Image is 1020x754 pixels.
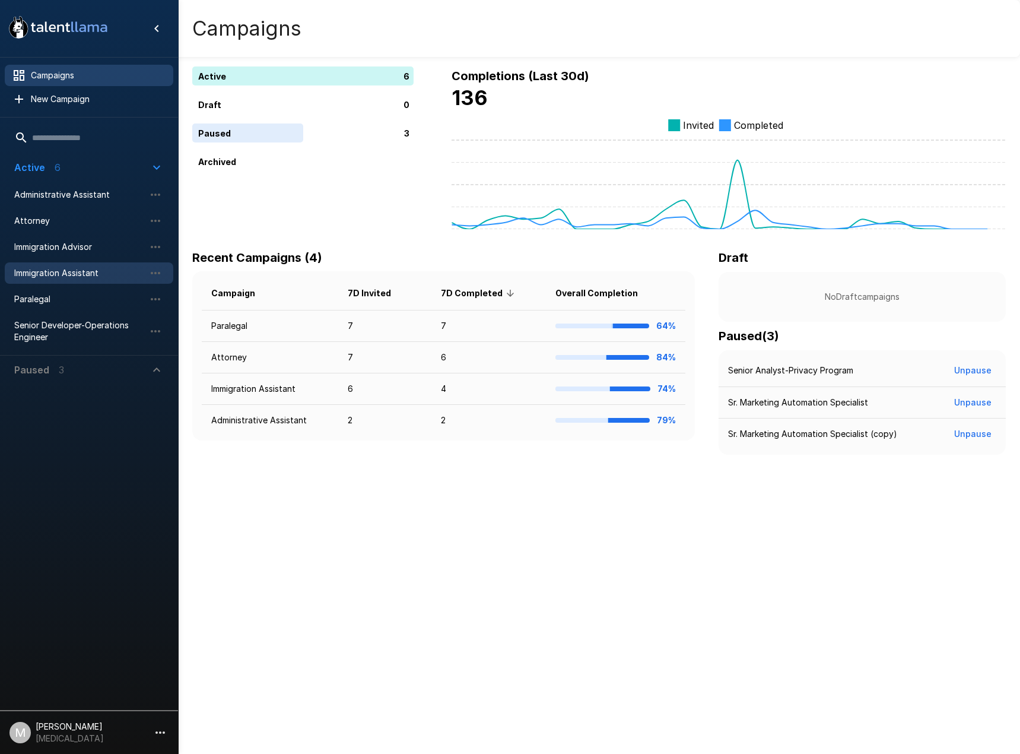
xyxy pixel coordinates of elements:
[431,405,546,436] td: 2
[403,99,409,111] p: 0
[738,291,987,303] p: No Draft campaigns
[949,360,996,382] button: Unpause
[403,70,409,83] p: 6
[338,342,431,373] td: 7
[949,423,996,445] button: Unpause
[452,69,589,83] b: Completions (Last 30d)
[211,286,271,300] span: Campaign
[202,405,338,436] td: Administrative Assistant
[657,415,676,425] b: 79%
[441,286,518,300] span: 7D Completed
[202,342,338,373] td: Attorney
[431,311,546,342] td: 7
[728,365,853,376] p: Senior Analyst-Privacy Program
[431,342,546,373] td: 6
[348,286,406,300] span: 7D Invited
[657,384,676,394] b: 74%
[656,321,676,331] b: 64%
[452,85,488,110] b: 136
[338,405,431,436] td: 2
[656,352,676,362] b: 84%
[338,373,431,405] td: 6
[728,428,897,440] p: Sr. Marketing Automation Specialist (copy)
[404,127,409,140] p: 3
[431,373,546,405] td: 4
[202,311,338,342] td: Paralegal
[728,397,868,408] p: Sr. Marketing Automation Specialist
[338,311,431,342] td: 7
[949,392,996,414] button: Unpause
[192,251,322,265] b: Recent Campaigns (4)
[719,329,779,343] b: Paused ( 3 )
[192,16,301,41] h4: Campaigns
[202,373,338,405] td: Immigration Assistant
[719,251,748,265] b: Draft
[555,286,653,300] span: Overall Completion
